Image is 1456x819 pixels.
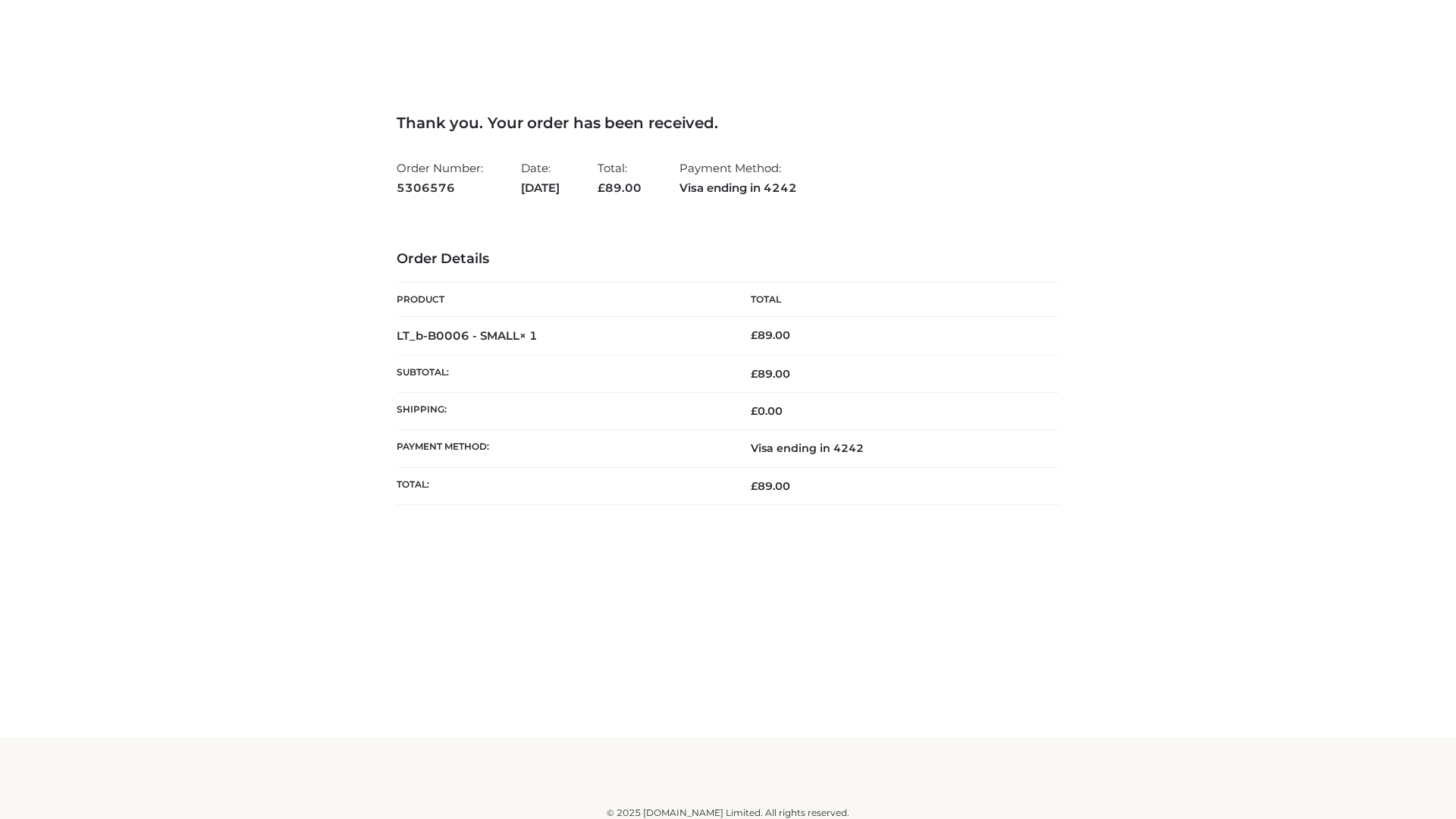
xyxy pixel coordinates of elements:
h3: Thank you. Your order has been received. [397,114,1059,132]
th: Subtotal: [397,355,728,392]
li: Payment Method: [679,155,797,201]
span: £ [751,404,758,418]
span: £ [751,328,758,342]
span: £ [751,479,758,493]
strong: 5306576 [397,178,483,198]
th: Payment method: [397,430,728,467]
li: Order Number: [397,155,483,201]
bdi: 89.00 [751,328,790,342]
th: Shipping: [397,393,728,430]
li: Date: [521,155,560,201]
strong: LT_b-B0006 - SMALL [397,328,538,343]
span: £ [751,367,758,381]
th: Total [728,283,1059,317]
strong: × 1 [519,328,538,343]
bdi: 0.00 [751,404,783,418]
th: Total: [397,467,728,504]
strong: Visa ending in 4242 [679,178,797,198]
li: Total: [598,155,642,201]
strong: [DATE] [521,178,560,198]
span: 89.00 [751,367,790,381]
span: 89.00 [751,479,790,493]
span: £ [598,180,605,195]
span: 89.00 [598,180,642,195]
th: Product [397,283,728,317]
h3: Order Details [397,251,1059,268]
td: Visa ending in 4242 [728,430,1059,467]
